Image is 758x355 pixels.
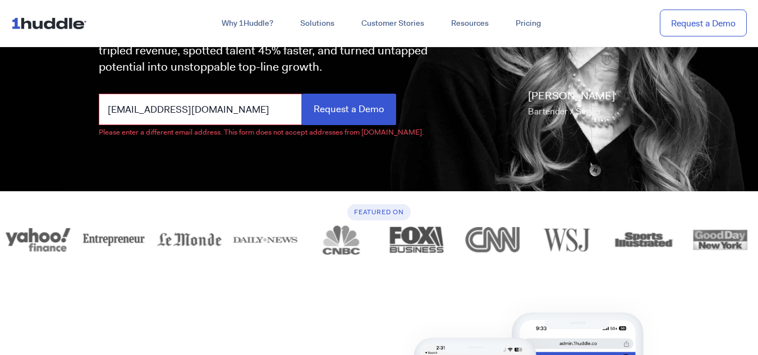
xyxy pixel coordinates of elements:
[227,225,303,255] div: 12 of 12
[528,88,615,119] p: [PERSON_NAME]
[454,225,530,255] img: logo_cnn
[76,225,151,255] div: 10 of 12
[379,225,454,255] img: logo_fox
[99,127,424,138] label: Please enter a different email address. This form does not accept addresses from [DOMAIN_NAME].
[438,13,502,34] a: Resources
[531,225,607,255] div: 4 of 12
[607,225,682,255] div: 5 of 12
[347,204,411,220] h6: Featured On
[502,13,554,34] a: Pricing
[348,13,438,34] a: Customer Stories
[151,225,227,255] div: 11 of 12
[528,105,601,117] span: Bartender / Server
[208,13,287,34] a: Why 1Huddle?
[660,10,747,37] a: Request a Demo
[454,225,530,255] div: 3 of 12
[379,225,454,255] div: 2 of 12
[151,225,227,255] img: logo_lemonde
[99,26,438,75] p: Turn skills into sales with our AI-powered game engine. Teams tripled revenue, spotted talent 45%...
[531,225,607,255] img: logo_wsj
[76,225,151,255] img: logo_entrepreneur
[303,225,379,255] div: 1 of 12
[302,94,396,125] input: Request a Demo
[227,225,303,255] img: logo_dailynews
[607,225,682,255] img: logo_sports
[11,12,91,34] img: ...
[287,13,348,34] a: Solutions
[303,225,379,255] img: logo_cnbc
[99,94,302,125] input: Business Email*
